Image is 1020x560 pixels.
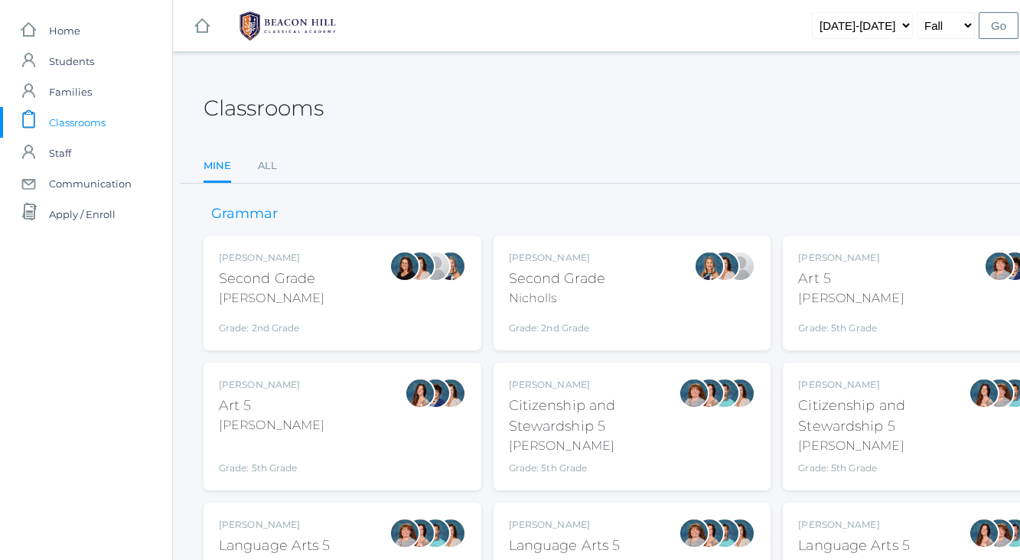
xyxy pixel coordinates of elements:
div: Nicholls [509,289,605,308]
div: Sarah Armstrong [725,251,755,282]
div: Carolyn Sugimoto [420,378,451,409]
h2: Classrooms [204,96,324,120]
div: Sarah Bence [389,518,420,549]
div: [PERSON_NAME] [798,251,904,265]
div: Sarah Armstrong [420,251,451,282]
div: Rebecca Salazar [405,518,435,549]
div: Cari Burke [725,518,755,549]
div: Courtney Nicholls [435,251,466,282]
div: [PERSON_NAME] [219,416,324,435]
div: Courtney Nicholls [694,251,725,282]
div: Citizenship and Stewardship 5 [509,396,679,437]
div: Sarah Bence [679,378,709,409]
div: Rebecca Salazar [405,378,435,409]
div: [PERSON_NAME] [798,289,904,308]
div: Grade: 5th Grade [798,461,969,475]
div: Cari Burke [725,378,755,409]
div: Westen Taylor [709,518,740,549]
h3: Grammar [204,207,285,222]
div: Language Arts 5 [219,536,331,556]
div: [PERSON_NAME] [509,378,679,392]
div: Grade: 2nd Grade [219,314,324,335]
div: Rebecca Salazar [969,378,999,409]
div: Second Grade [219,269,324,289]
div: Grade: 5th Grade [219,441,324,475]
input: Go [979,12,1018,39]
div: Language Arts 5 [509,536,621,556]
div: Cari Burke [405,251,435,282]
span: Families [49,77,92,107]
span: Communication [49,168,132,199]
div: Sarah Bence [679,518,709,549]
div: [PERSON_NAME] [509,437,679,455]
div: Art 5 [219,396,324,416]
span: Apply / Enroll [49,199,116,230]
span: Classrooms [49,107,106,138]
div: Cari Burke [435,378,466,409]
span: Home [49,15,80,46]
div: Grade: 5th Grade [798,314,904,335]
div: [PERSON_NAME] [219,251,324,265]
div: Rebecca Salazar [694,378,725,409]
div: Language Arts 5 [798,536,910,556]
div: [PERSON_NAME] [219,289,324,308]
div: Sarah Bence [984,378,1015,409]
div: [PERSON_NAME] [798,378,969,392]
div: Grade: 5th Grade [509,461,679,475]
div: Second Grade [509,269,605,289]
span: Staff [49,138,71,168]
div: Grade: 2nd Grade [509,314,605,335]
div: Citizenship and Stewardship 5 [798,396,969,437]
a: All [258,151,277,181]
div: Rebecca Salazar [694,518,725,549]
a: Mine [204,151,231,184]
div: Westen Taylor [709,378,740,409]
div: [PERSON_NAME] [798,518,910,532]
div: [PERSON_NAME] [219,378,324,392]
div: Sarah Bence [984,518,1015,549]
div: Westen Taylor [420,518,451,549]
div: Cari Burke [435,518,466,549]
div: [PERSON_NAME] [509,518,621,532]
div: [PERSON_NAME] [219,518,331,532]
div: Rebecca Salazar [969,518,999,549]
img: BHCALogos-05-308ed15e86a5a0abce9b8dd61676a3503ac9727e845dece92d48e8588c001991.png [230,7,345,45]
div: Art 5 [798,269,904,289]
div: Sarah Bence [984,251,1015,282]
div: [PERSON_NAME] [798,437,969,455]
span: Students [49,46,94,77]
div: Cari Burke [709,251,740,282]
div: Emily Balli [389,251,420,282]
div: [PERSON_NAME] [509,251,605,265]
